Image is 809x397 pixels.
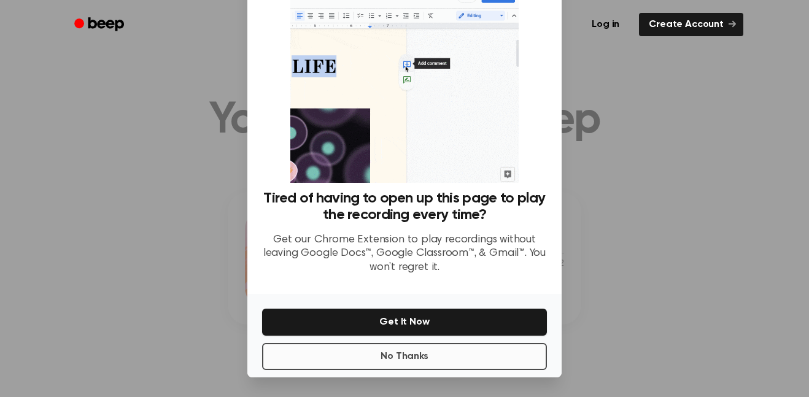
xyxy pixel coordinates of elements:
[262,233,547,275] p: Get our Chrome Extension to play recordings without leaving Google Docs™, Google Classroom™, & Gm...
[639,13,743,36] a: Create Account
[262,309,547,336] button: Get It Now
[262,343,547,370] button: No Thanks
[262,190,547,223] h3: Tired of having to open up this page to play the recording every time?
[66,13,135,37] a: Beep
[579,10,632,39] a: Log in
